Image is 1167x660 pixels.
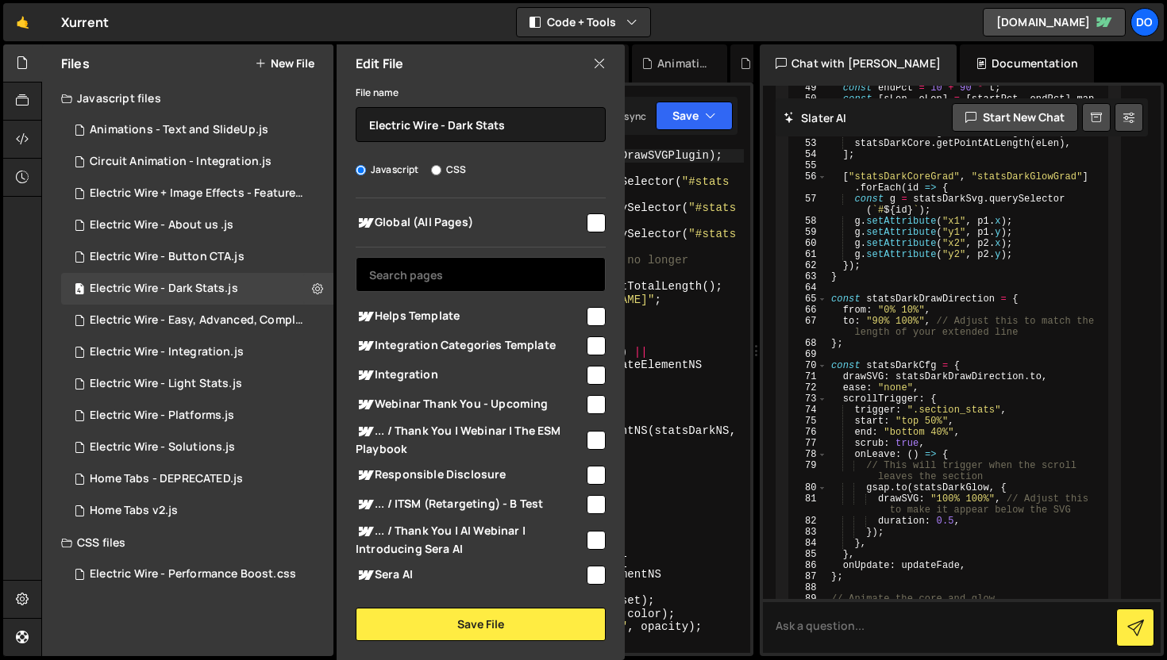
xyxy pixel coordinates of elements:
[790,582,826,593] div: 88
[356,257,606,292] input: Search pages
[356,165,366,175] input: Javascript
[790,316,826,338] div: 67
[61,336,333,368] div: 13741/45398.js
[790,438,826,449] div: 77
[61,432,333,463] div: 13741/39667.js
[90,123,268,137] div: Animations - Text and SlideUp.js
[790,271,826,282] div: 63
[790,460,826,482] div: 79
[790,249,826,260] div: 61
[790,549,826,560] div: 85
[61,368,333,400] div: 13741/39781.js
[356,107,606,142] input: Name
[790,260,826,271] div: 62
[61,495,333,527] div: 13741/35121.js
[784,110,847,125] h2: Slater AI
[431,162,466,178] label: CSS
[356,466,584,485] span: Responsible Disclosure
[790,516,826,527] div: 82
[61,241,333,273] div: 13741/39731.js
[90,377,242,391] div: Electric Wire - Light Stats.js
[61,209,333,241] div: 13741/40873.js
[356,162,419,178] label: Javascript
[90,313,309,328] div: Electric Wire - Easy, Advanced, Complete.js
[356,336,584,355] span: Integration Categories Template
[61,305,339,336] div: 13741/39793.js
[61,146,333,178] div: 13741/45029.js
[657,56,708,71] div: Animations - Text and SlideUp.js
[61,400,333,432] div: 13741/39729.js
[790,216,826,227] div: 58
[356,395,584,414] span: Webinar Thank You - Upcoming
[790,138,826,149] div: 53
[356,495,584,514] span: ... / ITSM (Retargeting) - B Test
[656,102,733,130] button: Save
[61,463,333,495] div: 13741/34720.js
[90,218,233,232] div: Electric Wire - About us .js
[356,85,399,101] label: File name
[90,155,272,169] div: Circuit Animation - Integration.js
[790,571,826,582] div: 87
[90,282,238,296] div: Electric Wire - Dark Stats.js
[790,560,826,571] div: 86
[790,360,826,371] div: 70
[255,57,314,70] button: New File
[356,55,403,72] h2: Edit File
[90,567,296,581] div: Electric Wire - Performance Boost.css
[90,345,244,359] div: Electric Wire - Integration.js
[790,194,826,216] div: 57
[790,405,826,416] div: 74
[790,382,826,393] div: 72
[61,558,333,590] div: 13741/39772.css
[790,493,826,516] div: 81
[90,504,178,518] div: Home Tabs v2.js
[790,371,826,382] div: 71
[790,227,826,238] div: 59
[790,338,826,349] div: 68
[90,440,235,455] div: Electric Wire - Solutions.js
[61,178,339,209] div: 13741/39792.js
[3,3,42,41] a: 🤙
[75,284,84,297] span: 4
[790,94,826,116] div: 50
[90,186,309,201] div: Electric Wire + Image Effects - Features.js
[356,522,584,557] span: ... / Thank You | AI Webinar | Introducing Sera AI
[960,44,1094,82] div: Documentation
[517,8,650,36] button: Code + Tools
[356,422,584,457] span: ... / Thank You | Webinar | The ESM Playbook
[790,427,826,438] div: 76
[952,103,1078,132] button: Start new chat
[983,8,1126,36] a: [DOMAIN_NAME]
[790,82,826,94] div: 49
[790,538,826,549] div: 84
[42,527,333,558] div: CSS files
[790,305,826,316] div: 66
[90,472,243,486] div: Home Tabs - DEPRECATED.js
[356,366,584,385] span: Integration
[790,449,826,460] div: 78
[61,114,333,146] div: 13741/40380.js
[90,409,234,423] div: Electric Wire - Platforms.js
[760,44,957,82] div: Chat with [PERSON_NAME]
[42,82,333,114] div: Javascript files
[790,393,826,405] div: 73
[790,593,826,604] div: 89
[790,171,826,194] div: 56
[61,273,333,305] div: 13741/39773.js
[790,349,826,360] div: 69
[790,149,826,160] div: 54
[61,55,90,72] h2: Files
[1130,8,1159,36] a: Do
[790,282,826,294] div: 64
[356,566,584,585] span: Sera AI
[790,527,826,538] div: 83
[790,294,826,305] div: 65
[431,165,441,175] input: CSS
[61,13,109,32] div: Xurrent
[790,238,826,249] div: 60
[790,160,826,171] div: 55
[790,416,826,427] div: 75
[90,250,245,264] div: Electric Wire - Button CTA.js
[790,482,826,493] div: 80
